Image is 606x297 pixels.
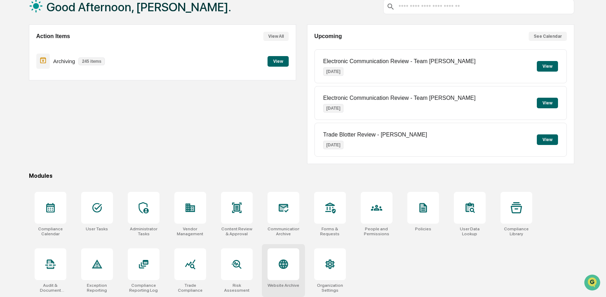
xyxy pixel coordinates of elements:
[50,119,85,125] a: Powered byPylon
[128,226,160,236] div: Administrator Tasks
[537,134,558,145] button: View
[86,226,108,231] div: User Tasks
[454,226,486,236] div: User Data Lookup
[24,61,89,67] div: We're available if you need us!
[14,102,44,109] span: Data Lookup
[537,61,558,72] button: View
[29,172,574,179] div: Modules
[78,57,105,65] p: 245 items
[314,283,346,293] div: Organization Settings
[7,15,128,26] p: How can we help?
[314,33,342,40] h2: Upcoming
[268,56,289,67] button: View
[221,283,253,293] div: Risk Assessment
[7,90,13,95] div: 🖐️
[120,56,128,65] button: Start new chat
[314,226,346,236] div: Forms & Requests
[35,226,66,236] div: Compliance Calendar
[361,226,392,236] div: People and Permissions
[174,226,206,236] div: Vendor Management
[268,57,289,64] a: View
[7,103,13,109] div: 🔎
[323,95,476,101] p: Electronic Communication Review - Team [PERSON_NAME]
[323,58,476,65] p: Electronic Communication Review - Team [PERSON_NAME]
[323,141,344,149] p: [DATE]
[268,226,299,236] div: Communications Archive
[500,226,532,236] div: Compliance Library
[583,274,602,293] iframe: Open customer support
[81,283,113,293] div: Exception Reporting
[4,99,47,112] a: 🔎Data Lookup
[7,54,20,67] img: 1746055101610-c473b297-6a78-478c-a979-82029cc54cd1
[58,89,88,96] span: Attestations
[268,283,299,288] div: Website Archive
[323,132,427,138] p: Trade Blotter Review - [PERSON_NAME]
[24,54,116,61] div: Start new chat
[323,104,344,113] p: [DATE]
[14,89,46,96] span: Preclearance
[128,283,160,293] div: Compliance Reporting Log
[221,226,253,236] div: Content Review & Approval
[537,98,558,108] button: View
[51,90,57,95] div: 🗄️
[323,67,344,76] p: [DATE]
[415,226,431,231] div: Policies
[263,32,289,41] button: View All
[4,86,48,99] a: 🖐️Preclearance
[35,283,66,293] div: Audit & Document Logs
[174,283,206,293] div: Trade Compliance
[70,120,85,125] span: Pylon
[53,58,75,64] p: Archiving
[36,33,70,40] h2: Action Items
[48,86,90,99] a: 🗄️Attestations
[529,32,567,41] button: See Calendar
